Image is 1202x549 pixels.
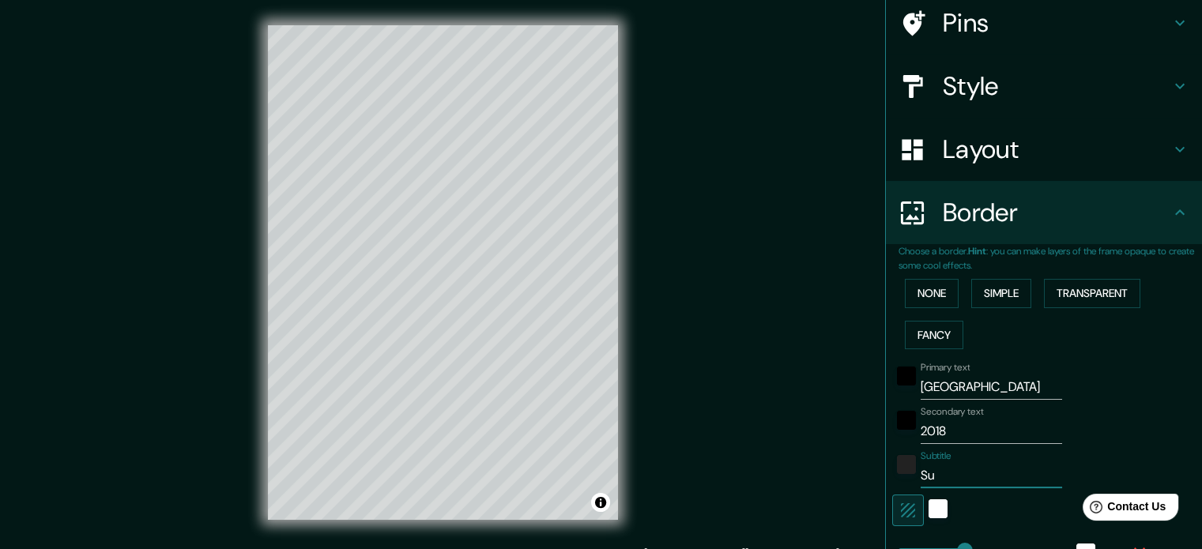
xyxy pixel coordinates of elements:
button: color-222222 [897,455,916,474]
label: Subtitle [921,449,951,463]
button: white [929,499,948,518]
b: Hint [968,245,986,258]
button: black [897,367,916,385]
h4: Style [943,70,1170,102]
h4: Pins [943,7,1170,39]
div: Style [886,55,1202,118]
iframe: Help widget launcher [1061,487,1185,532]
button: Transparent [1044,279,1140,308]
div: Layout [886,118,1202,181]
button: Fancy [905,321,963,350]
label: Primary text [921,361,970,374]
button: Simple [971,279,1031,308]
h4: Layout [943,133,1170,165]
button: Toggle attribution [591,493,610,512]
button: None [905,279,959,308]
h4: Border [943,197,1170,228]
label: Secondary text [921,405,984,419]
div: Border [886,181,1202,244]
button: black [897,411,916,430]
p: Choose a border. : you can make layers of the frame opaque to create some cool effects. [899,244,1202,273]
